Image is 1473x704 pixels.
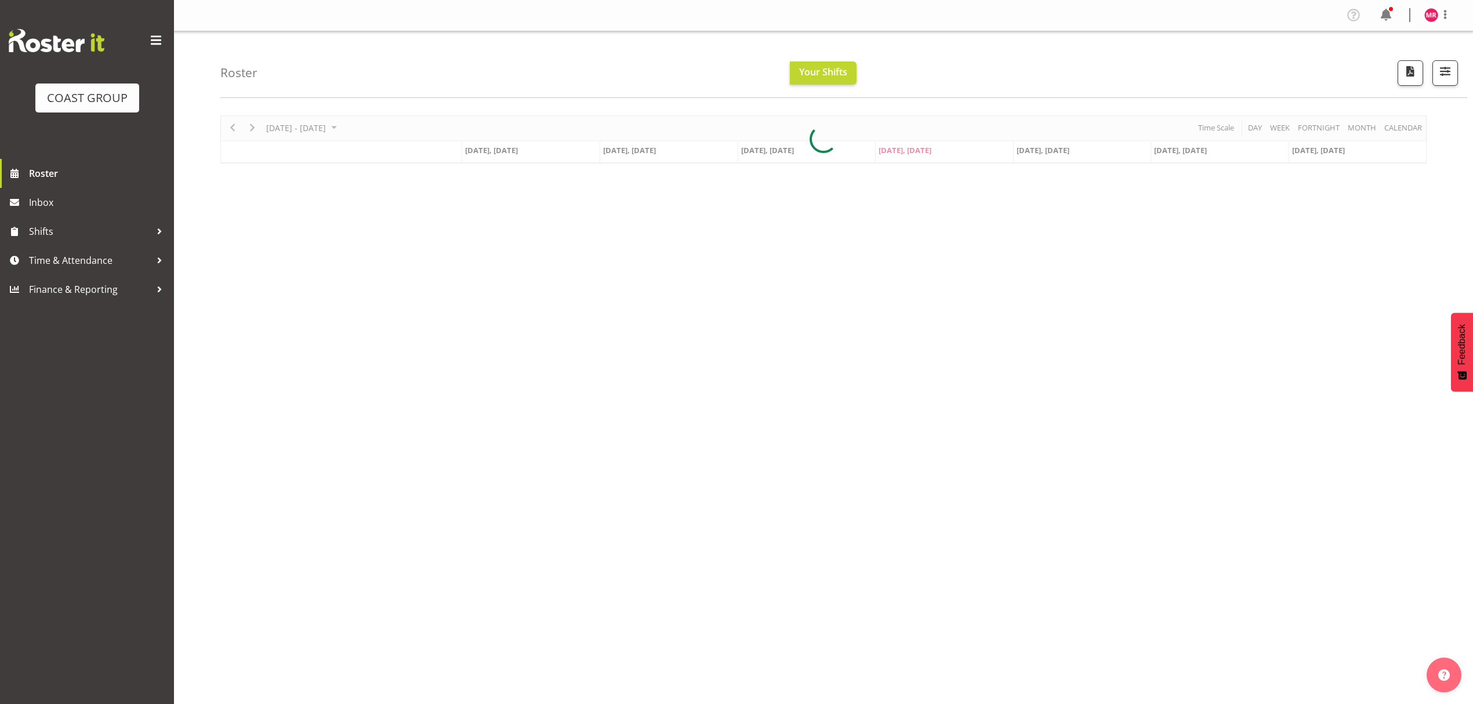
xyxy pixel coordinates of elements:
img: Rosterit website logo [9,29,104,52]
button: Filter Shifts [1432,60,1458,86]
span: Finance & Reporting [29,281,151,298]
span: Time & Attendance [29,252,151,269]
span: Inbox [29,194,168,211]
button: Download a PDF of the roster according to the set date range. [1398,60,1423,86]
h4: Roster [220,66,257,79]
button: Your Shifts [790,61,857,85]
img: help-xxl-2.png [1438,669,1450,681]
div: COAST GROUP [47,89,128,107]
span: Feedback [1457,324,1467,365]
button: Feedback - Show survey [1451,313,1473,391]
img: mathew-rolle10807.jpg [1424,8,1438,22]
span: Your Shifts [799,66,847,78]
span: Roster [29,165,168,182]
span: Shifts [29,223,151,240]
